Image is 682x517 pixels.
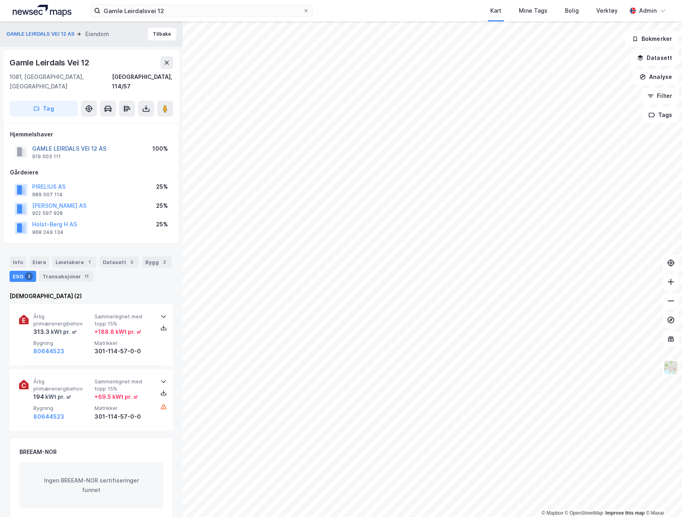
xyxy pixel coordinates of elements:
[33,392,71,402] div: 194
[44,392,71,402] div: kWt pr. ㎡
[94,405,152,412] span: Matrikkel
[33,378,91,392] span: Årlig primærenergibehov
[630,50,679,66] button: Datasett
[642,479,682,517] iframe: Chat Widget
[156,201,168,211] div: 25%
[33,327,77,337] div: 313.3
[10,72,112,91] div: 1081, [GEOGRAPHIC_DATA], [GEOGRAPHIC_DATA]
[490,6,501,15] div: Kart
[128,258,136,266] div: 5
[6,30,76,38] button: GAMLE LEIRDALS VEI 12 AS
[32,210,63,216] div: 922 597 928
[519,6,547,15] div: Mine Tags
[85,258,93,266] div: 1
[13,5,71,17] img: logo.a4113a55bc3d86da70a041830d287a7e.svg
[160,258,168,266] div: 2
[33,313,91,327] span: Årlig primærenergibehov
[94,412,152,421] div: 301-114-57-0-0
[94,313,152,327] span: Sammenlignet med topp 15%
[565,6,579,15] div: Bolig
[39,271,94,282] div: Transaksjoner
[85,29,109,39] div: Eiendom
[112,72,173,91] div: [GEOGRAPHIC_DATA], 114/57
[156,220,168,229] div: 25%
[94,327,142,337] div: + 188.8 kWt pr. ㎡
[52,257,96,268] div: Leietakere
[94,340,152,347] span: Matrikkel
[50,327,77,337] div: kWt pr. ㎡
[83,272,91,280] div: 11
[10,101,78,117] button: Tag
[33,340,91,347] span: Bygning
[633,69,679,85] button: Analyse
[33,347,64,356] button: 80644523
[19,463,163,508] div: Ingen BREEAM-NOR sertifiseringer funnet
[10,257,26,268] div: Info
[94,347,152,356] div: 301-114-57-0-0
[100,5,303,17] input: Søk på adresse, matrikkel, gårdeiere, leietakere eller personer
[152,144,168,153] div: 100%
[10,168,173,177] div: Gårdeiere
[605,510,645,516] a: Improve this map
[642,107,679,123] button: Tags
[100,257,139,268] div: Datasett
[10,56,91,69] div: Gamle Leirdals Vei 12
[142,257,171,268] div: Bygg
[10,291,173,301] div: [DEMOGRAPHIC_DATA] (2)
[639,6,657,15] div: Admin
[19,447,57,457] div: BREEAM-NOR
[10,130,173,139] div: Hjemmelshaver
[32,153,61,160] div: 919 003 111
[33,412,64,421] button: 80644523
[29,257,49,268] div: Eiere
[94,392,139,402] div: + 69.5 kWt pr. ㎡
[541,510,563,516] a: Mapbox
[156,182,168,191] div: 25%
[94,378,152,392] span: Sammenlignet med topp 15%
[642,479,682,517] div: Kontrollprogram for chat
[148,28,176,40] button: Tilbake
[565,510,603,516] a: OpenStreetMap
[32,229,64,236] div: 968 249 134
[32,191,63,198] div: 989 007 114
[10,271,36,282] div: ESG
[33,405,91,412] span: Bygning
[25,272,33,280] div: 2
[596,6,618,15] div: Verktøy
[663,360,678,375] img: Z
[641,88,679,104] button: Filter
[625,31,679,47] button: Bokmerker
